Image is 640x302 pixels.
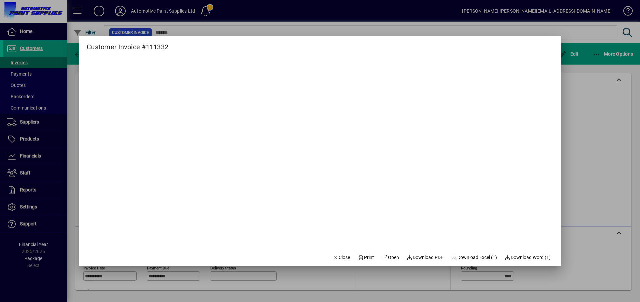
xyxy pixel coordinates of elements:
span: Download Word (1) [505,254,551,261]
span: Close [333,254,350,261]
a: Open [379,251,402,263]
button: Download Word (1) [502,251,554,263]
a: Download PDF [404,251,446,263]
span: Print [358,254,374,261]
span: Open [382,254,399,261]
span: Download PDF [407,254,444,261]
button: Close [330,251,353,263]
button: Print [355,251,377,263]
h2: Customer Invoice #111332 [79,36,176,52]
span: Download Excel (1) [451,254,497,261]
button: Download Excel (1) [449,251,500,263]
